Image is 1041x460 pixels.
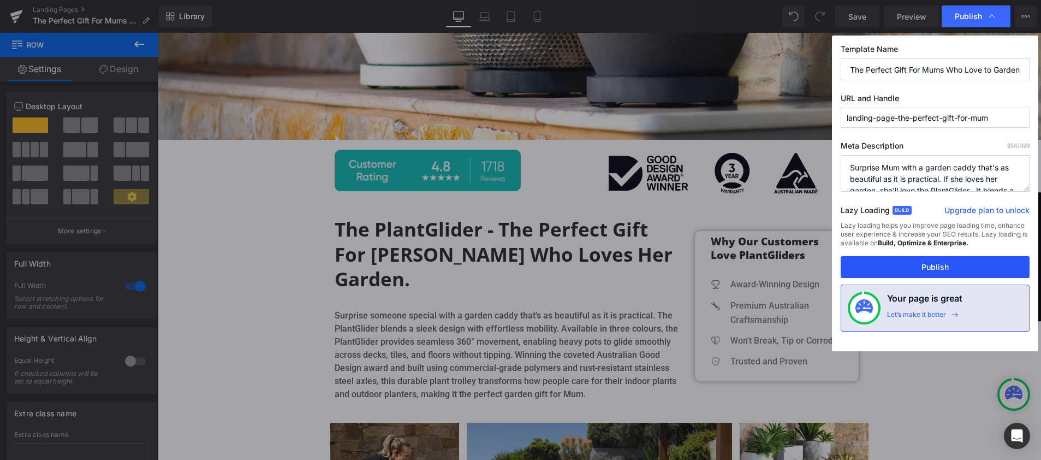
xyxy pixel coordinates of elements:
[177,276,521,368] p: Surprise someone special with a garden caddy that’s as beautiful as it is practical. The PlantGli...
[573,245,690,259] p: Award-Winning Design
[887,292,962,310] h4: Your page is great
[1007,142,1030,149] span: /320
[553,202,661,229] strong: Why Our Customers Love PlantGliders
[955,11,982,21] span: Publish
[841,155,1030,192] textarea: Surprise Mum with a garden caddy that’s as beautiful as it is practical. If she loves her garden,...
[841,203,890,221] label: Lazy Loading
[1004,423,1030,449] div: Open Intercom Messenger
[573,322,690,336] p: Trusted and Proven
[944,205,1030,220] a: Upgrade plan to unlock
[878,239,968,247] strong: Build, Optimize & Enterprise.
[841,221,1030,256] div: Lazy loading helps you improve page loading time, enhance user experience & increase your SEO res...
[893,206,912,215] span: Build
[841,141,1030,155] label: Meta Description
[573,266,690,294] p: Premium Australian Craftsmanship
[177,184,515,259] span: The PlantGlider - the perfect gift for [PERSON_NAME] who loves her garden.
[1007,142,1018,149] span: 254
[841,44,1030,58] label: Template Name
[855,299,873,317] img: onboarding-status.svg
[887,310,946,325] div: Let’s make it better
[573,301,690,315] p: Won't Break, Tip or Corrode
[841,256,1030,278] button: Publish
[841,93,1030,108] label: URL and Handle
